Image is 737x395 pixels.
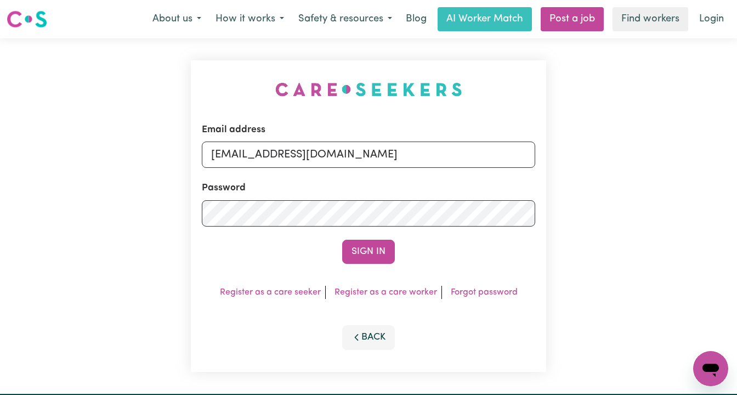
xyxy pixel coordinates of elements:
button: Safety & resources [291,8,399,31]
a: AI Worker Match [438,7,532,31]
a: Blog [399,7,433,31]
img: Careseekers logo [7,9,47,29]
iframe: Button to launch messaging window [693,351,728,386]
button: About us [145,8,208,31]
label: Password [202,181,246,195]
a: Post a job [541,7,604,31]
a: Forgot password [451,288,518,297]
a: Careseekers logo [7,7,47,32]
a: Find workers [613,7,688,31]
button: Sign In [342,240,395,264]
button: How it works [208,8,291,31]
a: Register as a care worker [335,288,437,297]
button: Back [342,325,395,349]
label: Email address [202,123,265,137]
input: Email address [202,142,535,168]
a: Login [693,7,730,31]
a: Register as a care seeker [220,288,321,297]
